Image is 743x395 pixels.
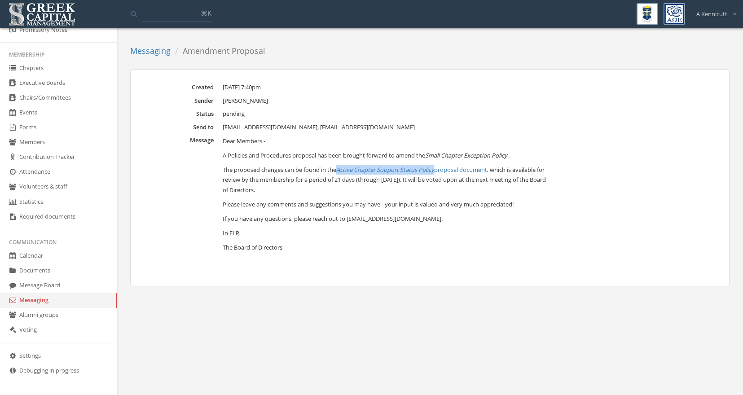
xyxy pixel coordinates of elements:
a: Active Chapter Support Status Policyproposal document [336,166,487,174]
dd: [EMAIL_ADDRESS][DOMAIN_NAME], [EMAIL_ADDRESS][DOMAIN_NAME] [223,123,718,132]
p: The Board of Directors [223,242,548,252]
dt: Message [142,136,214,145]
dt: Send to [142,123,214,132]
dt: Status [142,110,214,118]
p: In FLP, [223,228,548,238]
p: If you have any questions, please reach out to [EMAIL_ADDRESS][DOMAIN_NAME]. [223,214,548,224]
span: [PERSON_NAME] [223,97,268,105]
dd: pending [223,110,718,118]
em: Small Chapter Exception Policy [425,151,507,159]
dt: Created [142,83,214,92]
div: A Kennicutt [690,3,736,18]
span: [DATE] 7:40pm [223,83,261,91]
a: Messaging [130,45,171,56]
p: A Policies and Procedures proposal has been brought forward to amend the . [223,150,548,160]
li: Amendment Proposal [171,45,265,57]
em: Active Chapter Support Status Policy [336,166,434,174]
dt: Sender [142,97,214,105]
p: Dear Members - [223,136,548,146]
span: A Kennicutt [696,10,727,18]
p: Please leave any comments and suggestions you may have - your input is valued and very much appre... [223,199,548,209]
p: The proposed changes can be found in the , which is available for review by the membership for a ... [223,165,548,194]
span: ⌘K [201,9,211,18]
